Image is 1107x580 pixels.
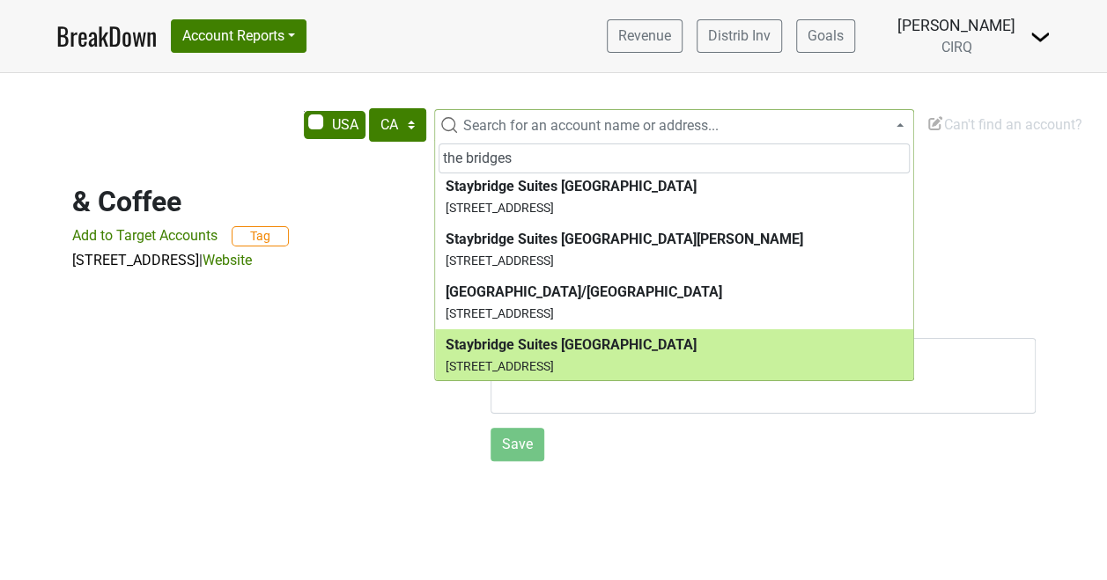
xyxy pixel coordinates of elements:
[171,19,306,53] button: Account Reports
[897,14,1015,37] div: [PERSON_NAME]
[203,252,252,268] a: Website
[1030,26,1051,48] img: Dropdown Menu
[926,114,944,132] img: Edit
[72,227,218,244] span: Add to Target Accounts
[941,39,972,55] span: CIRQ
[446,336,697,353] b: Staybridge Suites [GEOGRAPHIC_DATA]
[446,253,554,268] small: [STREET_ADDRESS]
[72,185,1036,218] h2: & Coffee
[446,201,554,215] small: [STREET_ADDRESS]
[446,283,722,300] b: [GEOGRAPHIC_DATA]/[GEOGRAPHIC_DATA]
[796,19,855,53] a: Goals
[463,117,719,134] span: Search for an account name or address...
[491,428,544,461] button: Save
[72,250,1036,271] p: |
[72,252,199,268] a: [STREET_ADDRESS]
[926,116,1082,133] span: Can't find an account?
[232,226,289,246] button: Tag
[697,19,782,53] a: Distrib Inv
[56,18,157,55] a: BreakDown
[446,359,554,373] small: [STREET_ADDRESS]
[607,19,683,53] a: Revenue
[446,231,803,247] b: Staybridge Suites [GEOGRAPHIC_DATA][PERSON_NAME]
[446,306,554,320] small: [STREET_ADDRESS]
[446,178,697,195] b: Staybridge Suites [GEOGRAPHIC_DATA]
